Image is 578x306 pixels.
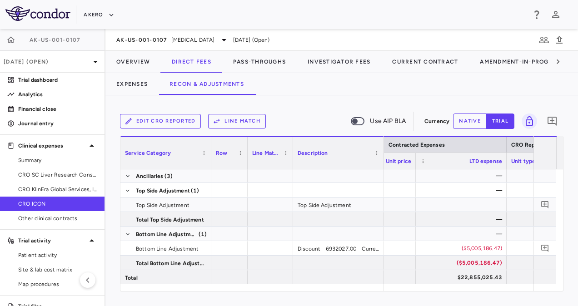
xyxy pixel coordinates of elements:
span: Site & lab cost matrix [18,266,97,274]
button: Pass-Throughs [222,51,297,73]
div: ($5,005,186.47) [424,256,502,270]
span: CRO SC Liver Research Consortium LLC [18,171,97,179]
button: Direct Fees [161,51,222,73]
span: CRO KlinEra Global Services, Inc. [18,185,97,193]
svg: Add comment [541,200,549,209]
button: Investigator Fees [297,51,381,73]
button: Expenses [105,73,159,95]
div: ($5,005,186.47) [424,241,502,256]
span: Top Side Adjustment [136,198,189,212]
button: Akero [84,8,114,22]
p: Trial dashboard [18,76,97,84]
button: Overview [105,51,161,73]
span: Other clinical contracts [18,214,97,222]
button: Line Match [208,114,266,128]
button: Edit CRO reported [120,114,201,128]
span: CRO Reported Expenses [511,142,575,148]
svg: Add comment [541,244,549,252]
p: Journal entry [18,119,97,128]
span: Map procedures [18,280,97,288]
div: $22,855,025.43 [424,270,502,285]
span: Total Bottom Line Adjustment [136,256,206,271]
button: Amendment-In-Progress [469,51,575,73]
div: — [424,227,502,241]
p: Analytics [18,90,97,99]
button: trial [486,114,514,129]
span: Total [125,271,138,285]
span: [DATE] (Open) [233,36,270,44]
span: Summary [18,156,97,164]
svg: Add comment [547,116,558,127]
div: Top Side Adjustment [293,197,384,212]
button: Recon & Adjustments [159,73,255,95]
span: Contracted Expenses [389,142,445,148]
span: Line Match [252,150,280,156]
div: — [424,183,502,197]
p: Currency [424,117,449,125]
p: Financial close [18,105,97,113]
span: [MEDICAL_DATA] [171,36,215,44]
span: AK-US-001-0107 [116,36,168,44]
span: Unit price [386,158,412,164]
img: logo-full-BYUhSk78.svg [5,6,70,21]
span: Row [216,150,227,156]
p: Trial activity [18,237,86,245]
div: Discount - 6932027.00 - Current [293,241,384,255]
span: Top Side Adjustment [136,183,190,198]
button: Add comment [539,242,551,254]
span: (1) [199,227,207,242]
span: Service Category [125,150,171,156]
span: Description [298,150,328,156]
span: Ancillaries [136,169,164,183]
span: CRO ICON [18,200,97,208]
button: Add comment [544,114,560,129]
span: (3) [164,169,173,183]
span: Use AIP BLA [370,116,406,126]
button: Current Contract [381,51,469,73]
p: [DATE] (Open) [4,58,90,66]
span: Unit type (reported) [511,158,565,164]
button: Add comment [539,198,551,211]
span: LTD expense [469,158,502,164]
span: Total Top Side Adjustment [136,212,204,227]
p: Clinical expenses [18,142,86,150]
div: — [424,168,502,183]
span: Patient activity [18,251,97,259]
span: You do not have permission to lock or unlock grids [518,114,537,129]
div: — [424,212,502,227]
button: native [453,114,487,129]
span: AK-US-001-0107 [30,36,81,44]
span: Bottom Line Adjustment [136,242,199,256]
span: (1) [191,183,199,198]
span: Bottom Line Adjustment [136,227,198,242]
